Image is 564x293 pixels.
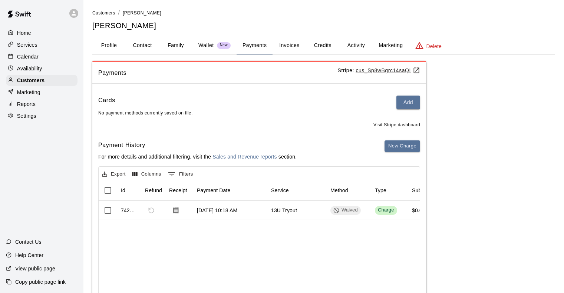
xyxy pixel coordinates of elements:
a: Stripe dashboard [384,122,420,127]
div: Subtotal [412,180,432,201]
p: Stripe: [338,67,420,74]
div: Receipt [169,180,187,201]
p: View public page [15,265,55,272]
div: Payment Date [193,180,267,201]
a: cus_Sp8wBgrc14saQI [356,67,420,73]
p: Wallet [198,41,214,49]
p: Delete [426,43,442,50]
span: New [217,43,231,48]
div: Id [121,180,125,201]
h5: [PERSON_NAME] [92,21,555,31]
span: No payment methods currently saved on file. [98,110,193,116]
p: Customers [17,77,44,84]
a: Settings [6,110,77,121]
a: Availability [6,63,77,74]
p: Home [17,29,31,37]
span: Visit [373,121,420,129]
p: Services [17,41,37,49]
div: Service [271,180,289,201]
div: Refund [145,180,162,201]
div: Aug 7, 2025, 10:18 AM [197,207,237,214]
button: Marketing [373,37,409,54]
p: Reports [17,100,36,108]
div: Charge [378,207,394,214]
p: Copy public page link [15,278,66,286]
a: Services [6,39,77,50]
p: Calendar [17,53,39,60]
div: 13U Tryout [271,207,297,214]
div: Type [375,180,386,201]
button: Family [159,37,192,54]
button: Download Receipt [169,204,182,217]
div: Payment Date [197,180,231,201]
span: Payments [98,68,338,78]
div: basic tabs example [92,37,555,54]
button: Contact [126,37,159,54]
div: Waived [333,207,358,214]
a: Sales and Revenue reports [212,154,277,160]
button: Activity [339,37,373,54]
div: Id [117,180,141,201]
button: Show filters [166,168,195,180]
button: Invoices [273,37,306,54]
button: Credits [306,37,339,54]
p: Contact Us [15,238,42,246]
button: Select columns [131,169,163,180]
a: Marketing [6,87,77,98]
a: Customers [6,75,77,86]
nav: breadcrumb [92,9,555,17]
span: Refund payment [145,204,158,217]
div: Refund [141,180,165,201]
div: Subtotal [408,180,445,201]
button: Add [396,96,420,109]
p: Availability [17,65,42,72]
button: Payments [237,37,273,54]
div: 742731 [121,207,138,214]
a: Customers [92,10,115,16]
button: New Charge [385,140,420,152]
a: Reports [6,99,77,110]
div: Receipt [165,180,193,201]
p: Help Center [15,252,43,259]
button: Export [100,169,128,180]
a: Calendar [6,51,77,62]
a: Home [6,27,77,39]
li: / [118,9,120,17]
div: Type [371,180,408,201]
button: Profile [92,37,126,54]
div: Service [267,180,327,201]
p: Marketing [17,89,40,96]
p: Settings [17,112,36,120]
div: Method [330,180,348,201]
h6: Cards [98,96,115,109]
div: $0.00 [412,207,425,214]
span: [PERSON_NAME] [123,10,161,16]
h6: Payment History [98,140,297,150]
p: For more details and additional filtering, visit the section. [98,153,297,160]
div: Method [327,180,371,201]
